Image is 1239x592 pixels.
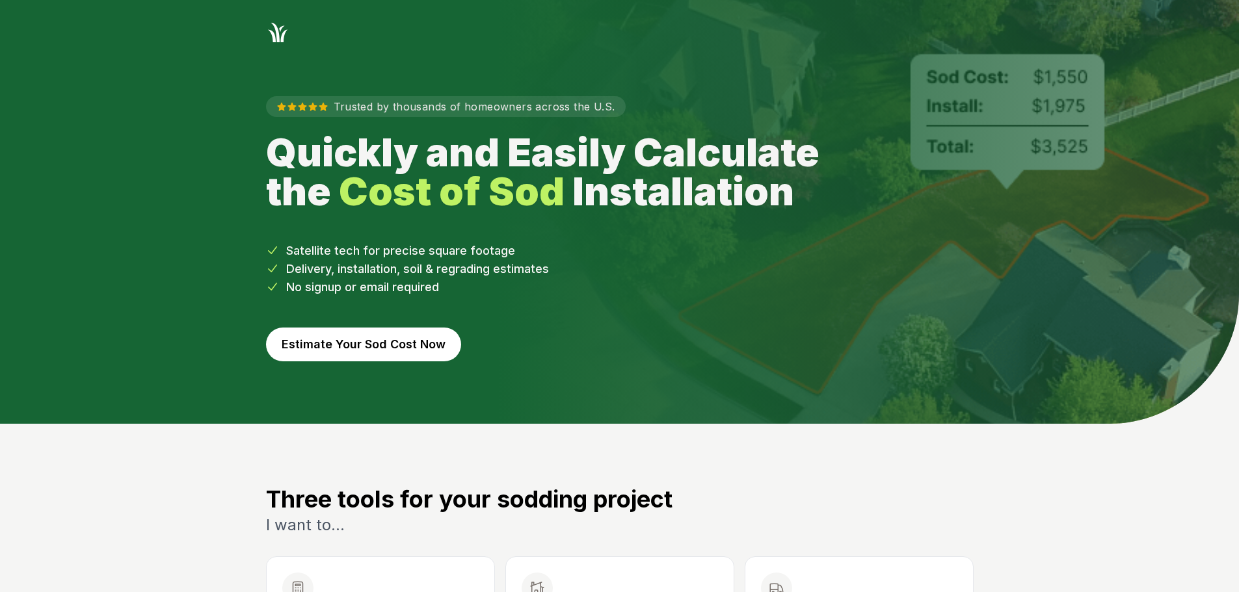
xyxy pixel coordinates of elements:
strong: Cost of Sod [339,168,565,214]
span: estimates [493,262,549,276]
li: Satellite tech for precise square footage [266,242,974,260]
h1: Quickly and Easily Calculate the Installation [266,133,849,211]
p: I want to... [266,515,974,535]
h3: Three tools for your sodding project [266,486,974,512]
li: Delivery, installation, soil & regrading [266,260,974,278]
li: No signup or email required [266,278,974,296]
button: Estimate Your Sod Cost Now [266,328,461,361]
p: Trusted by thousands of homeowners across the U.S. [266,96,626,117]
